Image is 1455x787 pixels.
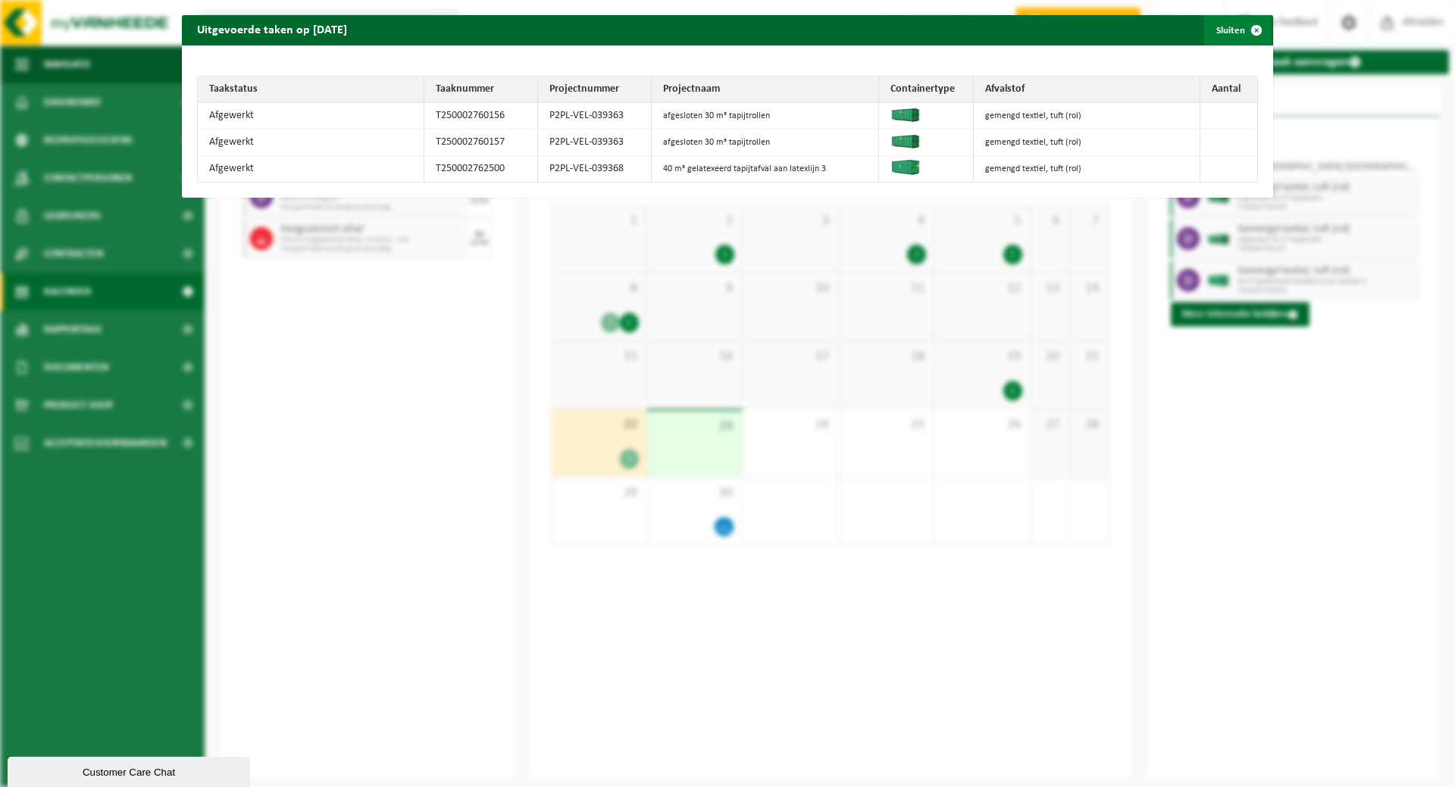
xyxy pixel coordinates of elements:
img: HK-XA-30-GN-00 [890,107,921,122]
td: P2PL-VEL-039368 [538,156,652,182]
td: T250002760156 [424,103,538,130]
th: Containertype [879,77,974,103]
td: afgesloten 30 m³ tapijtrollen [652,130,878,156]
button: Sluiten [1204,15,1272,45]
th: Projectnaam [652,77,878,103]
td: T250002760157 [424,130,538,156]
td: gemengd textiel, tuft (rol) [974,130,1200,156]
th: Projectnummer [538,77,652,103]
td: P2PL-VEL-039363 [538,130,652,156]
td: afgesloten 30 m³ tapijtrollen [652,103,878,130]
th: Afvalstof [974,77,1200,103]
iframe: chat widget [8,754,253,787]
th: Aantal [1200,77,1257,103]
td: gemengd textiel, tuft (rol) [974,103,1200,130]
td: Afgewerkt [198,103,424,130]
th: Taakstatus [198,77,424,103]
h2: Uitgevoerde taken op [DATE] [182,15,362,44]
td: P2PL-VEL-039363 [538,103,652,130]
td: 40 m³ gelatexeerd tapijtafval aan latexlijn 3 [652,156,878,182]
td: T250002762500 [424,156,538,182]
td: gemengd textiel, tuft (rol) [974,156,1200,182]
img: HK-XC-40-GN-00 [890,160,921,175]
img: HK-XA-30-GN-00 [890,133,921,148]
td: Afgewerkt [198,130,424,156]
td: Afgewerkt [198,156,424,182]
th: Taaknummer [424,77,538,103]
